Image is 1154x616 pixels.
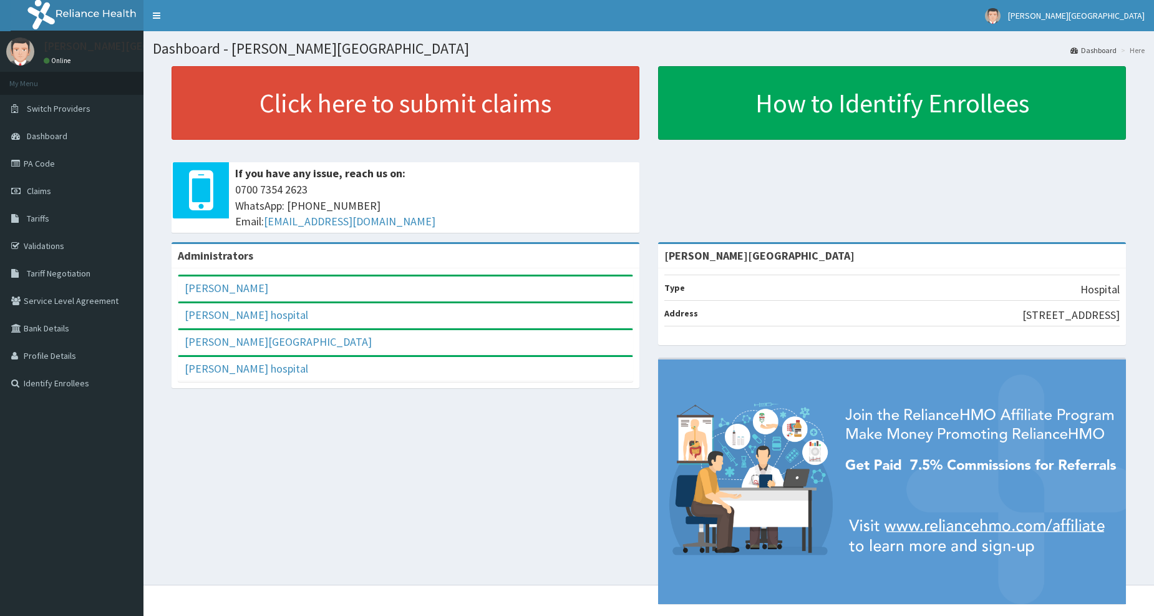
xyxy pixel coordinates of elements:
[27,130,67,142] span: Dashboard
[664,248,855,263] strong: [PERSON_NAME][GEOGRAPHIC_DATA]
[185,281,268,295] a: [PERSON_NAME]
[27,268,90,279] span: Tariff Negotiation
[27,185,51,197] span: Claims
[658,66,1126,140] a: How to Identify Enrollees
[185,308,308,322] a: [PERSON_NAME] hospital
[44,41,228,52] p: [PERSON_NAME][GEOGRAPHIC_DATA]
[185,335,372,349] a: [PERSON_NAME][GEOGRAPHIC_DATA]
[264,214,435,228] a: [EMAIL_ADDRESS][DOMAIN_NAME]
[1080,281,1120,298] p: Hospital
[235,182,633,230] span: 0700 7354 2623 WhatsApp: [PHONE_NUMBER] Email:
[658,359,1126,605] img: provider-team-banner.png
[27,213,49,224] span: Tariffs
[664,282,685,293] b: Type
[153,41,1145,57] h1: Dashboard - [PERSON_NAME][GEOGRAPHIC_DATA]
[1118,45,1145,56] li: Here
[44,56,74,65] a: Online
[235,166,405,180] b: If you have any issue, reach us on:
[27,103,90,114] span: Switch Providers
[6,37,34,66] img: User Image
[185,361,308,376] a: [PERSON_NAME] hospital
[1022,307,1120,323] p: [STREET_ADDRESS]
[664,308,698,319] b: Address
[1008,10,1145,21] span: [PERSON_NAME][GEOGRAPHIC_DATA]
[172,66,639,140] a: Click here to submit claims
[985,8,1001,24] img: User Image
[178,248,253,263] b: Administrators
[1070,45,1117,56] a: Dashboard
